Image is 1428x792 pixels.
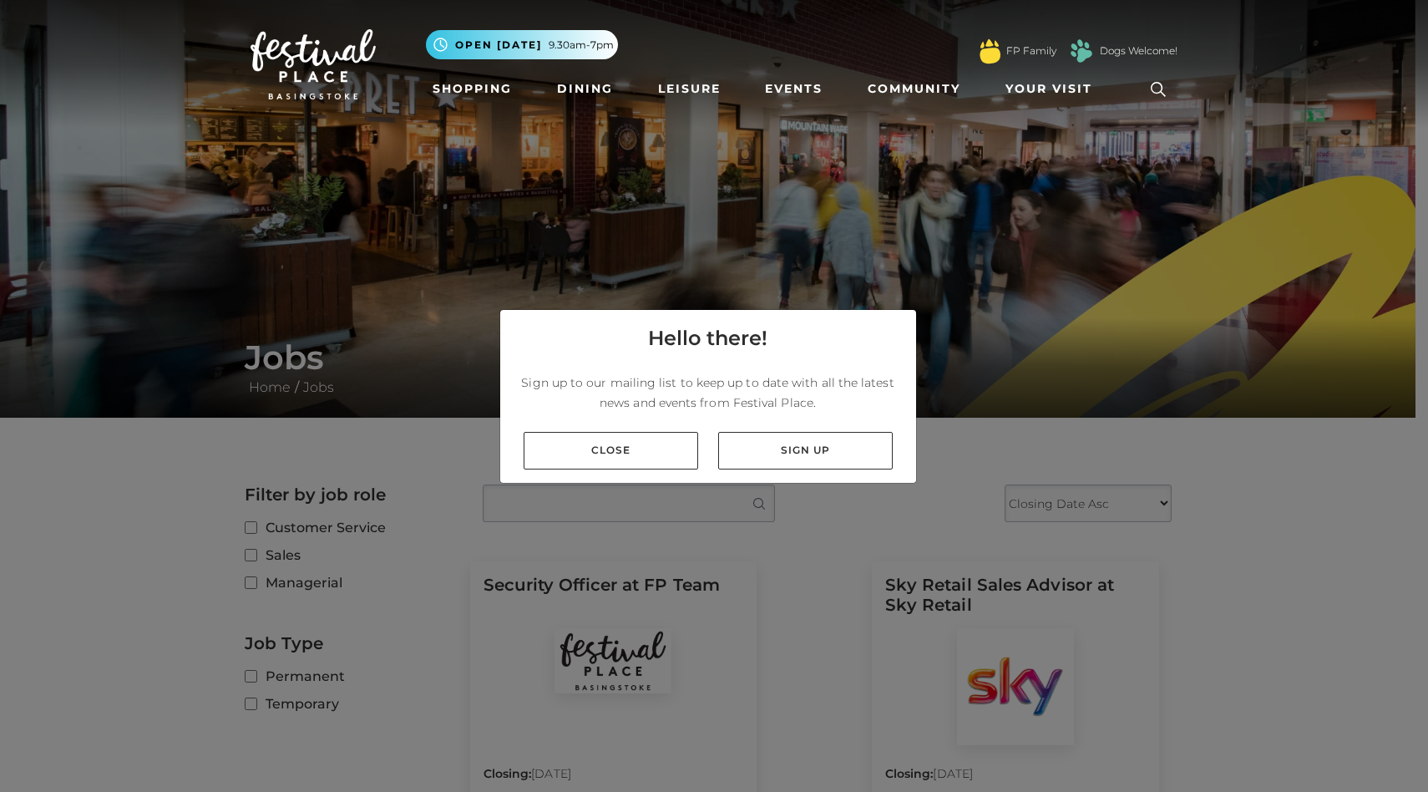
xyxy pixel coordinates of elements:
h4: Hello there! [648,323,767,353]
a: Dining [550,74,620,104]
a: Sign up [718,432,893,470]
button: Open [DATE] 9.30am-7pm [426,30,618,59]
a: FP Family [1006,43,1056,58]
img: Festival Place Logo [251,29,376,99]
span: Open [DATE] [455,38,542,53]
p: Sign up to our mailing list to keep up to date with all the latest news and events from Festival ... [514,373,903,413]
a: Events [758,74,829,104]
a: Your Visit [999,74,1107,104]
a: Shopping [426,74,519,104]
a: Community [861,74,967,104]
a: Close [524,432,698,470]
span: 9.30am-7pm [549,38,614,53]
a: Leisure [651,74,727,104]
span: Your Visit [1005,80,1092,98]
a: Dogs Welcome! [1100,43,1177,58]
